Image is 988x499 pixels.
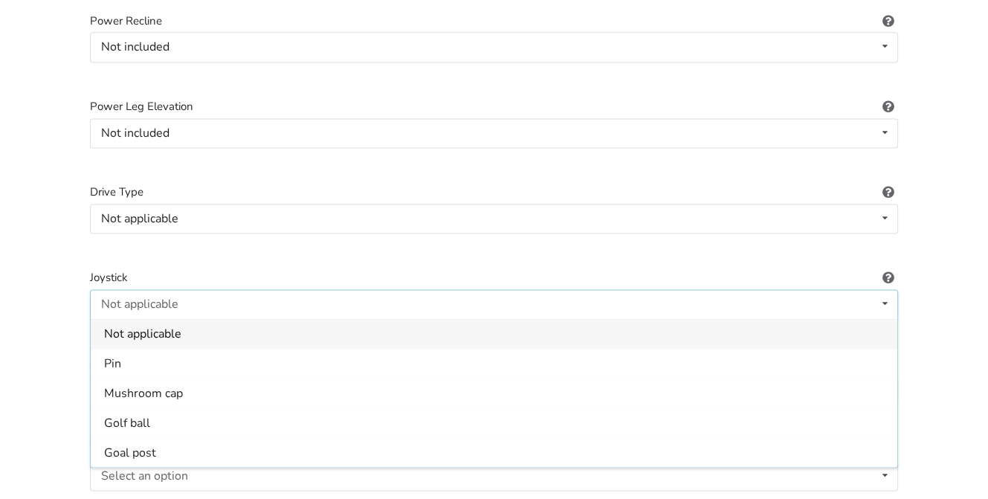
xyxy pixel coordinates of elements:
[101,298,178,310] div: Not applicable
[101,213,178,225] div: Not applicable
[104,326,181,342] span: Not applicable
[101,127,169,139] div: Not included
[104,415,150,431] span: Golf ball
[104,355,121,372] span: Pin
[90,13,898,30] label: Power Recline
[90,269,898,286] label: Joystick
[104,385,183,402] span: Mushroom cap
[104,444,156,460] span: Goal post
[101,41,169,53] div: Not included
[90,98,898,115] label: Power Leg Elevation
[90,184,898,201] label: Drive Type
[101,470,188,482] div: Select an option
